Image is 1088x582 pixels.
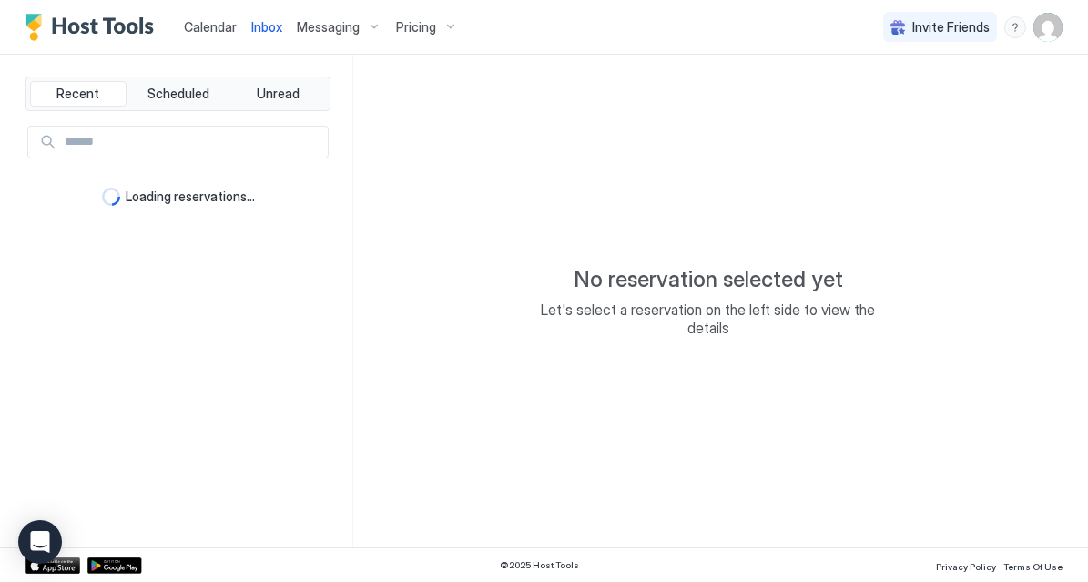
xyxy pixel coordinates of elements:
[251,17,282,36] a: Inbox
[1033,13,1063,42] div: User profile
[126,189,255,205] span: Loading reservations...
[25,557,80,574] a: App Store
[1004,16,1026,38] div: menu
[257,86,300,102] span: Unread
[251,19,282,35] span: Inbox
[184,19,237,35] span: Calendar
[1003,561,1063,572] span: Terms Of Use
[56,86,99,102] span: Recent
[297,19,360,36] span: Messaging
[18,520,62,564] div: Open Intercom Messenger
[25,14,162,41] a: Host Tools Logo
[30,81,127,107] button: Recent
[574,266,843,293] span: No reservation selected yet
[526,301,890,337] span: Let's select a reservation on the left side to view the details
[25,77,330,111] div: tab-group
[57,127,328,158] input: Input Field
[936,561,996,572] span: Privacy Policy
[500,559,579,571] span: © 2025 Host Tools
[912,19,990,36] span: Invite Friends
[87,557,142,574] a: Google Play Store
[936,556,996,575] a: Privacy Policy
[130,81,227,107] button: Scheduled
[396,19,436,36] span: Pricing
[1003,556,1063,575] a: Terms Of Use
[102,188,120,206] div: loading
[184,17,237,36] a: Calendar
[147,86,209,102] span: Scheduled
[229,81,326,107] button: Unread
